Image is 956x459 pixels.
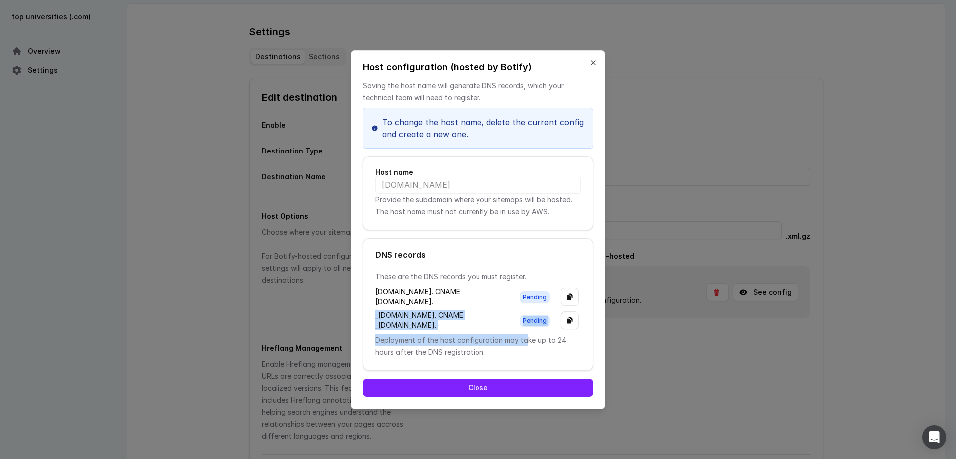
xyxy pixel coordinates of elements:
[363,80,593,104] p: Saving the host name will generate DNS records, which your technical team will need to register.
[520,291,550,303] span: Pending
[363,63,593,72] div: Host configuration (hosted by Botify)
[375,251,581,259] div: DNS records
[375,169,581,176] label: Host name
[375,194,581,218] p: Provide the subdomain where your sitemaps will be hosted. The host name must not currently be in ...
[363,379,593,397] button: Close
[375,334,581,358] p: Deployment of the host configuration may take up to 24 hours after the DNS registration.
[375,287,509,306] div: [DOMAIN_NAME]. CNAME [DOMAIN_NAME].
[375,271,581,283] p: These are the DNS records you must register.
[520,315,550,327] span: Pending
[363,108,593,149] div: To change the host name, delete the current config and create a new one.
[375,310,509,330] div: _[DOMAIN_NAME]. CNAME _[DOMAIN_NAME].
